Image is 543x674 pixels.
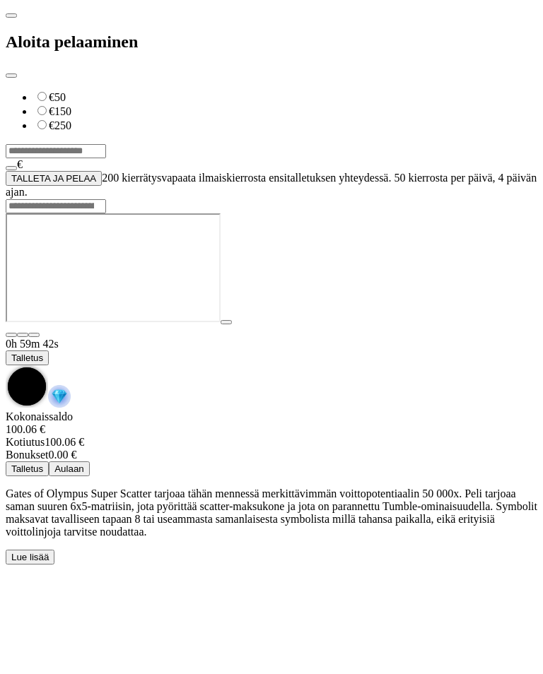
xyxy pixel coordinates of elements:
[11,353,43,363] span: Talletus
[6,213,221,322] iframe: Gates of Olympus Super Scatter
[6,350,49,365] button: Talletus
[6,166,17,170] button: eye icon
[6,73,17,78] button: close
[49,461,90,476] button: Aulaan
[49,91,66,103] label: €50
[221,320,232,324] button: play icon
[6,171,102,186] button: TALLETA JA PELAA
[6,338,59,350] span: user session time
[6,32,537,52] h2: Aloita pelaaminen
[6,436,45,448] span: Kotiutus
[6,172,537,198] span: 200 kierrätysvapaata ilmaiskierrosta ensitalletuksen yhteydessä. 50 kierrosta per päivä, 4 päivän...
[6,333,17,337] button: close icon
[6,449,48,461] span: Bonukset
[6,550,54,564] button: Lue lisäächevron-down icon
[17,158,23,170] span: €
[49,105,71,117] label: €150
[11,173,96,184] span: TALLETA JA PELAA
[6,436,537,449] div: 100.06 €
[6,461,49,476] button: Talletus
[54,463,84,474] span: Aulaan
[11,463,43,474] span: Talletus
[6,487,537,538] p: Gates of Olympus Super Scatter tarjoaa tähän mennessä merkittävimmän voittopotentiaalin 50 000x. ...
[6,423,537,436] div: 100.06 €
[6,410,537,436] div: Kokonaissaldo
[6,410,537,476] div: Game menu content
[6,13,17,18] button: chevron-left icon
[6,338,537,410] div: Game menu
[48,385,71,408] img: reward-icon
[6,449,537,461] div: 0.00 €
[49,119,71,131] label: €250
[28,333,40,337] button: fullscreen icon
[6,199,106,213] input: Search
[17,333,28,337] button: chevron-down icon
